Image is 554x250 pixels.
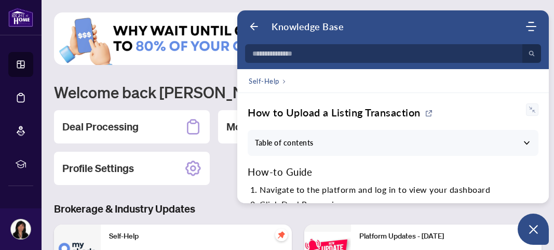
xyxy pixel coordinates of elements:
[54,82,542,102] h1: Welcome back [PERSON_NAME]! What are you working on [DATE]?
[524,140,530,146] button: Table of contents
[248,166,538,178] h3: How-to Guide
[62,120,139,134] h2: Deal Processing
[249,21,259,32] button: Back
[54,12,534,65] img: Slide 4
[237,69,549,93] div: breadcrumb current pageSelf-Help
[518,214,549,245] button: Open asap
[524,21,537,32] div: Modules Menu
[260,182,534,197] div: Navigate to the platform and log in to view your dashboard
[529,106,536,113] span: Normal View
[109,231,283,242] p: Self-Help
[260,197,534,212] div: Click Deal Processing
[275,229,288,241] span: pushpin
[248,106,421,119] div: How to Upload a Listing Transaction
[255,137,531,149] span: Table of contents
[359,231,534,242] p: Platform Updates - [DATE]
[8,8,33,27] img: logo
[249,75,286,86] nav: breadcrumb
[272,21,344,32] h1: Knowledge Base
[249,76,279,86] span: Self-Help
[425,107,433,117] a: Permalink
[11,219,31,239] img: Profile Icon
[226,120,318,134] h2: Mortgage Referrals
[54,202,542,216] h3: Brokerage & Industry Updates
[62,161,134,176] h2: Profile Settings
